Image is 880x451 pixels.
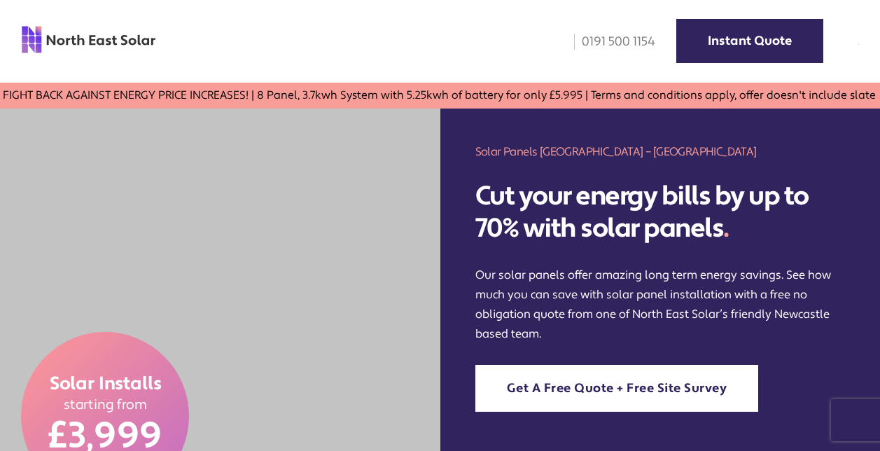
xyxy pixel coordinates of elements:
p: Our solar panels offer amazing long term energy savings. See how much you can save with solar pan... [475,265,846,344]
a: Instant Quote [676,19,823,63]
h1: Solar Panels [GEOGRAPHIC_DATA] – [GEOGRAPHIC_DATA] [475,144,846,160]
span: Solar Installs [49,373,161,396]
h2: Cut your energy bills by up to 70% with solar panels [475,181,846,244]
img: phone icon [574,34,575,50]
a: 0191 500 1154 [564,34,655,50]
span: . [723,211,729,245]
img: north east solar logo [21,25,156,54]
a: Get A Free Quote + Free Site Survey [475,365,759,412]
span: starting from [63,396,147,413]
